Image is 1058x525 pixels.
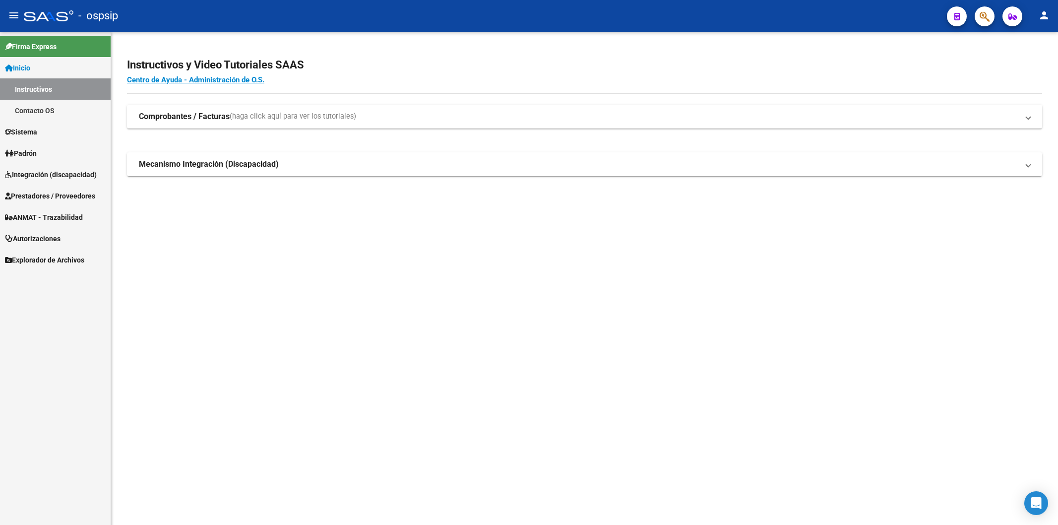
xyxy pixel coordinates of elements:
[127,152,1042,176] mat-expansion-panel-header: Mecanismo Integración (Discapacidad)
[139,159,279,170] strong: Mecanismo Integración (Discapacidad)
[5,255,84,265] span: Explorador de Archivos
[5,148,37,159] span: Padrón
[1024,491,1048,515] div: Open Intercom Messenger
[8,9,20,21] mat-icon: menu
[5,41,57,52] span: Firma Express
[5,127,37,137] span: Sistema
[127,105,1042,129] mat-expansion-panel-header: Comprobantes / Facturas(haga click aquí para ver los tutoriales)
[5,63,30,73] span: Inicio
[5,233,61,244] span: Autorizaciones
[1038,9,1050,21] mat-icon: person
[127,75,264,84] a: Centro de Ayuda - Administración de O.S.
[127,56,1042,74] h2: Instructivos y Video Tutoriales SAAS
[78,5,118,27] span: - ospsip
[230,111,356,122] span: (haga click aquí para ver los tutoriales)
[139,111,230,122] strong: Comprobantes / Facturas
[5,212,83,223] span: ANMAT - Trazabilidad
[5,169,97,180] span: Integración (discapacidad)
[5,191,95,201] span: Prestadores / Proveedores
